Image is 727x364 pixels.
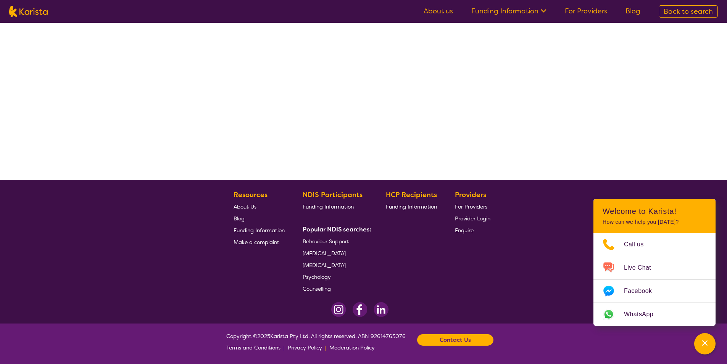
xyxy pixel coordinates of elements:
p: | [325,342,326,353]
p: | [284,342,285,353]
a: Make a complaint [234,236,285,248]
a: Provider Login [455,212,490,224]
span: Funding Information [234,227,285,234]
span: [MEDICAL_DATA] [303,250,346,257]
span: Enquire [455,227,474,234]
a: Counselling [303,283,368,294]
a: Funding Information [386,201,437,212]
a: Moderation Policy [329,342,375,353]
span: Psychology [303,273,331,280]
span: Back to search [664,7,713,16]
a: Funding Information [471,6,546,16]
h2: Welcome to Karista! [603,207,706,216]
span: Funding Information [303,203,354,210]
span: Privacy Policy [288,344,322,351]
b: HCP Recipients [386,190,437,199]
span: Call us [624,239,653,250]
b: Contact Us [440,334,471,346]
span: Provider Login [455,215,490,222]
span: Make a complaint [234,239,279,246]
span: Moderation Policy [329,344,375,351]
span: Copyright © 2025 Karista Pty Ltd. All rights reserved. ABN 92614763076 [226,330,406,353]
span: For Providers [455,203,487,210]
b: Resources [234,190,268,199]
span: Blog [234,215,245,222]
a: Enquire [455,224,490,236]
span: About Us [234,203,256,210]
a: About Us [234,201,285,212]
span: Behaviour Support [303,238,349,245]
b: NDIS Participants [303,190,363,199]
img: LinkedIn [374,302,388,317]
span: Live Chat [624,262,660,273]
p: How can we help you [DATE]? [603,219,706,225]
span: Counselling [303,285,331,292]
a: Behaviour Support [303,235,368,247]
span: Terms and Conditions [226,344,280,351]
a: Funding Information [234,224,285,236]
a: Funding Information [303,201,368,212]
span: [MEDICAL_DATA] [303,262,346,269]
b: Popular NDIS searches: [303,225,371,233]
b: Providers [455,190,486,199]
a: About us [424,6,453,16]
span: Facebook [624,285,661,297]
a: Back to search [659,5,718,18]
span: WhatsApp [624,309,663,320]
a: [MEDICAL_DATA] [303,247,368,259]
button: Channel Menu [694,333,716,354]
a: Blog [625,6,640,16]
ul: Choose channel [593,233,716,326]
a: For Providers [455,201,490,212]
a: Privacy Policy [288,342,322,353]
span: Funding Information [386,203,437,210]
a: [MEDICAL_DATA] [303,259,368,271]
a: For Providers [565,6,607,16]
a: Web link opens in a new tab. [593,303,716,326]
div: Channel Menu [593,199,716,326]
img: Instagram [331,302,346,317]
a: Blog [234,212,285,224]
a: Terms and Conditions [226,342,280,353]
img: Karista logo [9,6,48,17]
img: Facebook [352,302,368,317]
a: Psychology [303,271,368,283]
